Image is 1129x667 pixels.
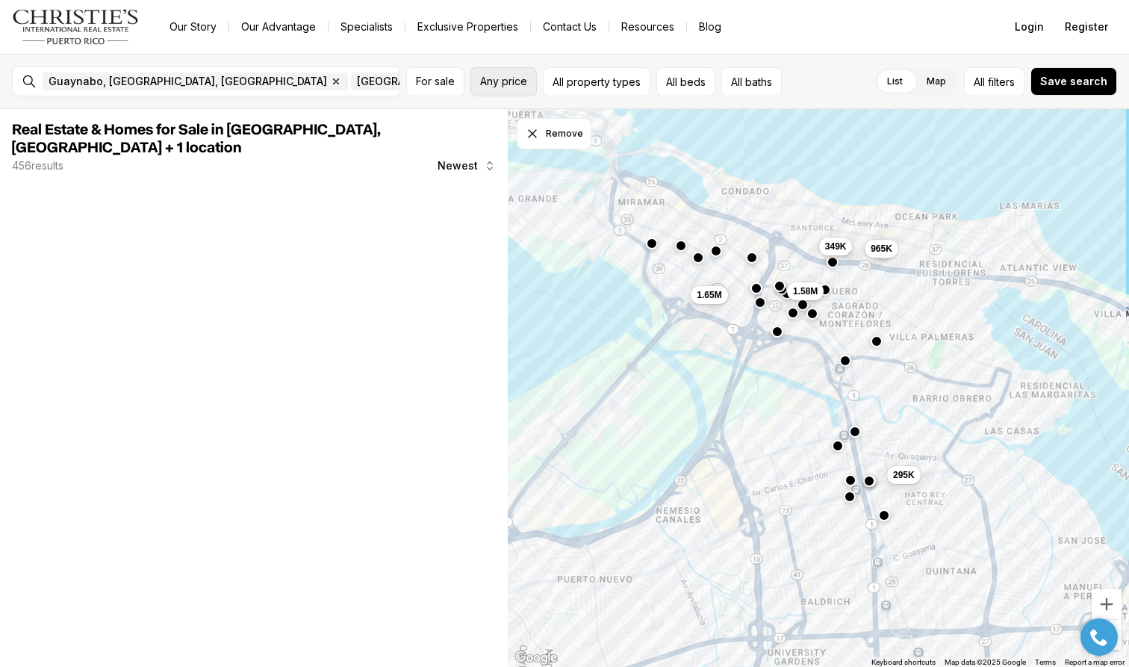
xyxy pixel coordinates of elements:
a: Report a map error [1065,658,1125,666]
button: Zoom in [1092,589,1122,619]
button: All baths [721,67,782,96]
a: Resources [609,16,686,37]
span: 1.65M [697,289,722,301]
span: 965K [871,243,892,255]
span: 295K [893,469,915,481]
button: Contact Us [531,16,609,37]
span: All [974,74,985,90]
span: Any price [480,75,527,87]
a: Specialists [329,16,405,37]
button: All property types [543,67,650,96]
button: 965K [865,240,898,258]
span: filters [988,74,1015,90]
button: Save search [1030,67,1117,96]
a: Our Advantage [229,16,328,37]
button: 1.65M [691,286,728,304]
span: 349K [825,241,847,252]
label: Map [915,68,958,95]
a: Blog [687,16,733,37]
span: Login [1015,21,1044,33]
button: Any price [470,67,537,96]
span: Register [1065,21,1108,33]
span: Map data ©2025 Google [945,658,1026,666]
button: Allfilters [964,67,1024,96]
span: Guaynabo, [GEOGRAPHIC_DATA], [GEOGRAPHIC_DATA] [49,75,327,87]
span: 1.58M [793,285,818,297]
span: [GEOGRAPHIC_DATA][PERSON_NAME], [US_STATE] [357,75,613,87]
a: Exclusive Properties [405,16,530,37]
button: 1.58M [787,282,824,300]
button: Login [1006,12,1053,42]
img: logo [12,9,140,45]
p: 456 results [12,160,63,172]
span: For sale [416,75,455,87]
button: 349K [819,238,853,255]
button: For sale [406,67,464,96]
span: Save search [1040,75,1107,87]
label: List [875,68,915,95]
button: All beds [656,67,715,96]
span: Real Estate & Homes for Sale in [GEOGRAPHIC_DATA], [GEOGRAPHIC_DATA] + 1 location [12,122,380,155]
button: 295K [887,466,921,484]
a: Our Story [158,16,228,37]
button: Newest [429,151,505,181]
span: Newest [438,160,478,172]
button: Register [1056,12,1117,42]
button: Dismiss drawing [517,118,591,149]
a: Terms [1035,658,1056,666]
